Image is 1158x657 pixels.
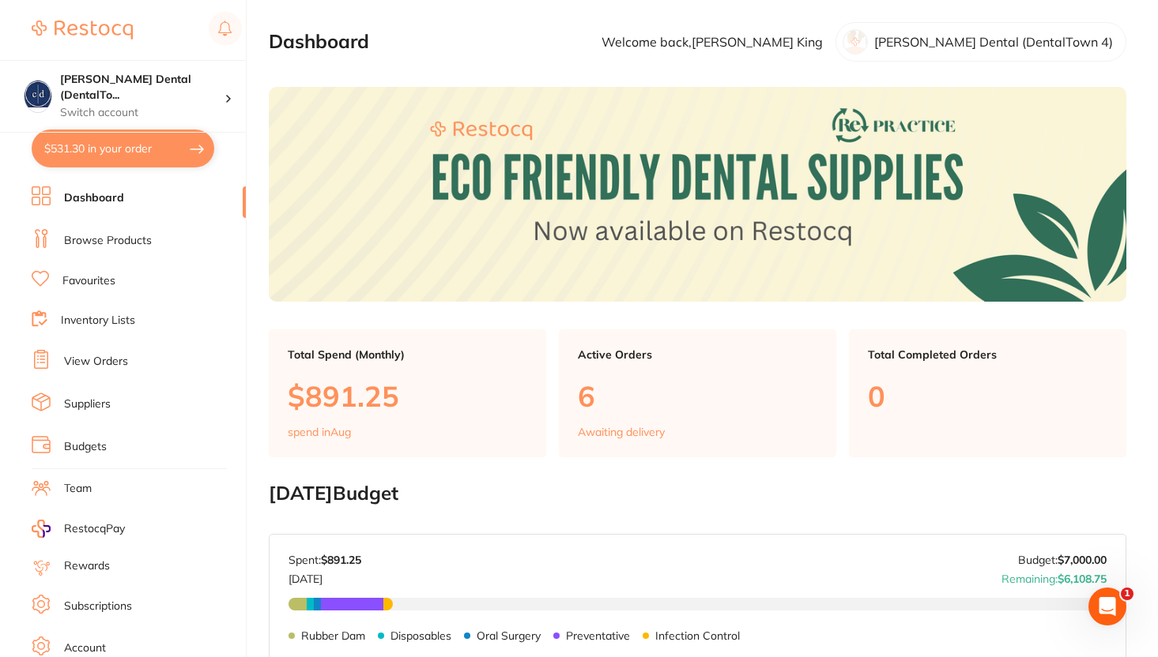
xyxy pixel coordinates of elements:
[289,554,361,566] p: Spent:
[269,31,369,53] h2: Dashboard
[1001,566,1107,585] p: Remaining:
[62,273,115,289] a: Favourites
[578,380,817,412] p: 6
[1058,572,1107,586] strong: $6,108.75
[1121,588,1133,600] span: 1
[64,439,107,455] a: Budgets
[602,35,823,49] p: Welcome back, [PERSON_NAME] King
[566,629,630,642] p: Preventative
[849,329,1126,457] a: Total Completed Orders0
[321,553,361,567] strong: $891.25
[32,520,125,538] a: RestocqPay
[64,521,125,537] span: RestocqPay
[32,130,214,167] button: $531.30 in your order
[288,380,527,412] p: $891.25
[64,599,132,614] a: Subscriptions
[578,426,665,438] p: Awaiting delivery
[269,87,1126,301] img: Dashboard
[64,233,152,249] a: Browse Products
[64,354,128,370] a: View Orders
[868,380,1107,412] p: 0
[64,640,106,656] a: Account
[578,348,817,361] p: Active Orders
[1058,553,1107,567] strong: $7,000.00
[655,629,740,642] p: Infection Control
[1088,588,1126,625] iframe: Intercom live chat
[61,313,135,328] a: Inventory Lists
[32,12,133,48] a: Restocq Logo
[559,329,836,457] a: Active Orders6Awaiting delivery
[289,566,361,585] p: [DATE]
[288,426,351,438] p: spend in Aug
[868,348,1107,361] p: Total Completed Orders
[390,629,451,642] p: Disposables
[477,629,541,642] p: Oral Surgery
[269,482,1126,505] h2: [DATE] Budget
[32,21,133,39] img: Restocq Logo
[25,81,51,107] img: Crotty Dental (DentalTown 4)
[874,35,1113,49] p: [PERSON_NAME] Dental (DentalTown 4)
[60,72,224,103] h4: Crotty Dental (DentalTown 4)
[288,348,527,361] p: Total Spend (Monthly)
[301,629,365,642] p: Rubber Dam
[1018,554,1107,566] p: Budget:
[60,105,224,121] p: Switch account
[64,190,124,206] a: Dashboard
[64,558,110,574] a: Rewards
[64,481,92,497] a: Team
[64,396,111,412] a: Suppliers
[32,520,51,538] img: RestocqPay
[269,329,546,457] a: Total Spend (Monthly)$891.25spend inAug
